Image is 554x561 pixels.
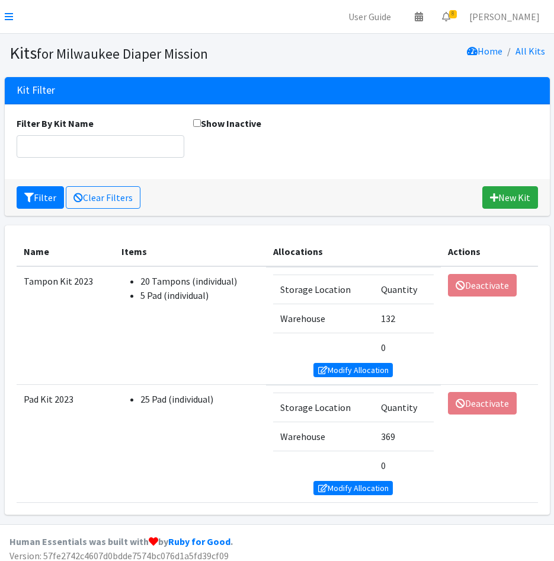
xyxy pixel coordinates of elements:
[66,186,140,209] a: Clear Filters
[17,186,64,209] button: Filter
[9,43,273,63] h1: Kits
[17,116,94,130] label: Filter By Kit Name
[37,45,208,62] small: for Milwaukee Diaper Mission
[441,237,538,266] th: Actions
[17,84,55,97] h3: Kit Filter
[374,333,434,362] td: 0
[313,363,393,377] a: Modify Allocation
[339,5,401,28] a: User Guide
[449,10,457,18] span: 8
[193,119,201,127] input: Show Inactive
[515,45,545,57] a: All Kits
[266,237,441,266] th: Allocations
[433,5,460,28] a: 8
[140,392,259,406] li: 25 Pad (individual)
[467,45,502,57] a: Home
[482,186,538,209] a: New Kit
[140,288,259,302] li: 5 Pad (individual)
[17,237,114,266] th: Name
[168,535,230,547] a: Ruby for Good
[273,275,374,304] td: Storage Location
[273,422,374,451] td: Warehouse
[374,304,434,333] td: 132
[374,451,434,480] td: 0
[374,422,434,451] td: 369
[313,481,393,495] a: Modify Allocation
[17,385,114,503] td: Pad Kit 2023
[273,393,374,422] td: Storage Location
[114,237,266,266] th: Items
[193,116,261,130] label: Show Inactive
[17,266,114,385] td: Tampon Kit 2023
[374,275,434,304] td: Quantity
[140,274,259,288] li: 20 Tampons (individual)
[273,304,374,333] td: Warehouse
[374,393,434,422] td: Quantity
[460,5,549,28] a: [PERSON_NAME]
[9,535,233,547] strong: Human Essentials was built with by .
